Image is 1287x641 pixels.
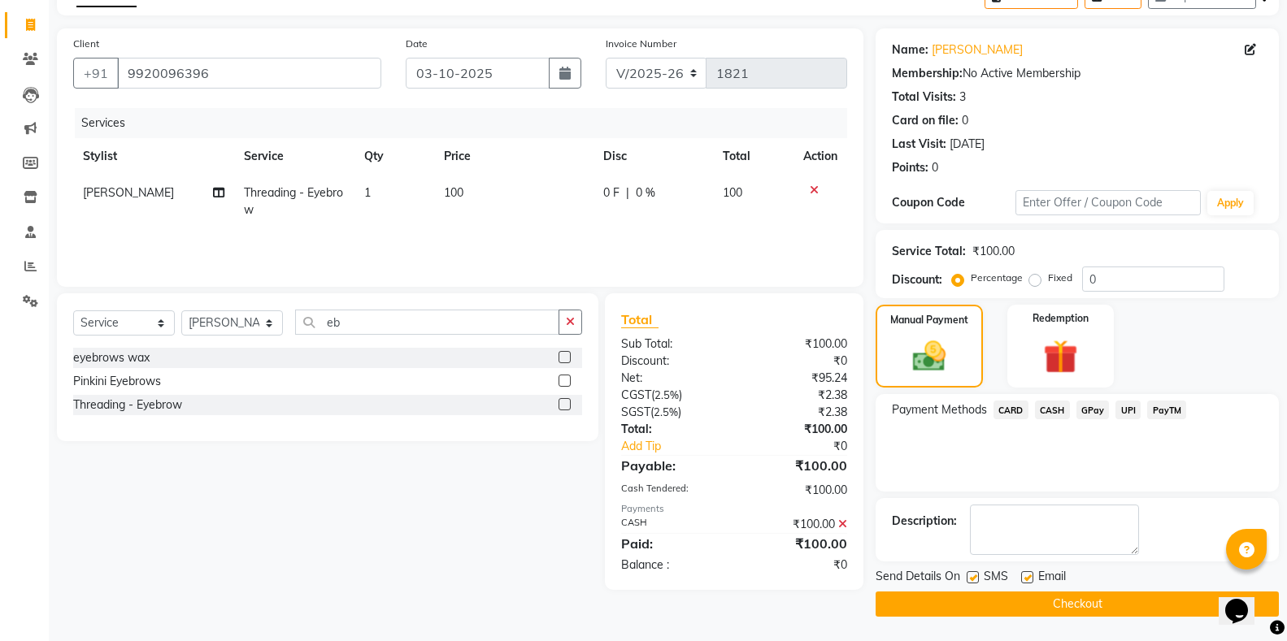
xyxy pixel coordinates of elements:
[890,313,968,327] label: Manual Payment
[755,438,859,455] div: ₹0
[876,591,1279,617] button: Checkout
[959,89,966,106] div: 3
[603,184,620,201] span: 0 F
[1035,401,1070,419] span: CASH
[73,58,119,89] button: +91
[75,108,859,138] div: Services
[73,396,182,414] div: Threading - Eyebrow
[902,337,956,375] img: _cash.svg
[734,387,859,404] div: ₹2.38
[295,310,559,335] input: Search or Scan
[734,370,859,387] div: ₹95.24
[117,58,381,89] input: Search by Name/Mobile/Email/Code
[621,405,650,419] span: SGST
[73,373,161,390] div: Pinkini Eyebrows
[892,112,959,129] div: Card on file:
[609,534,734,553] div: Paid:
[1015,190,1201,215] input: Enter Offer / Coupon Code
[1033,311,1089,326] label: Redemption
[73,349,150,366] div: eyebrows wax
[609,353,734,370] div: Discount:
[1033,336,1089,378] img: _gift.svg
[1219,576,1271,625] iframe: chat widget
[892,65,963,82] div: Membership:
[609,370,734,387] div: Net:
[609,336,734,353] div: Sub Total:
[244,185,343,217] span: Threading - Eyebrow
[734,404,859,421] div: ₹2.38
[876,568,960,588] span: Send Details On
[609,438,754,455] a: Add Tip
[892,194,1015,211] div: Coupon Code
[1115,401,1141,419] span: UPI
[734,336,859,353] div: ₹100.00
[83,185,174,200] span: [PERSON_NAME]
[794,138,847,175] th: Action
[593,138,713,175] th: Disc
[723,185,742,200] span: 100
[892,65,1263,82] div: No Active Membership
[892,243,966,260] div: Service Total:
[406,37,428,51] label: Date
[1207,191,1254,215] button: Apply
[621,502,847,516] div: Payments
[984,568,1008,588] span: SMS
[892,136,946,153] div: Last Visit:
[73,37,99,51] label: Client
[734,456,859,475] div: ₹100.00
[609,404,734,421] div: ( )
[734,516,859,533] div: ₹100.00
[734,482,859,499] div: ₹100.00
[892,41,928,58] div: Name:
[734,534,859,553] div: ₹100.00
[364,185,371,200] span: 1
[234,138,354,175] th: Service
[713,138,794,175] th: Total
[932,159,938,176] div: 0
[609,456,734,475] div: Payable:
[950,136,985,153] div: [DATE]
[654,388,679,401] span: 2.5%
[73,138,234,175] th: Stylist
[972,243,1015,260] div: ₹100.00
[932,41,1023,58] a: [PERSON_NAME]
[609,557,734,574] div: Balance :
[434,138,593,175] th: Price
[892,401,987,418] span: Payment Methods
[1147,401,1186,419] span: PayTM
[971,271,1023,285] label: Percentage
[892,513,957,530] div: Description:
[1048,271,1072,285] label: Fixed
[654,405,678,418] span: 2.5%
[606,37,676,51] label: Invoice Number
[734,421,859,438] div: ₹100.00
[892,159,928,176] div: Points:
[609,482,734,499] div: Cash Tendered:
[626,184,629,201] span: |
[734,353,859,370] div: ₹0
[621,311,659,328] span: Total
[994,401,1028,419] span: CARD
[609,516,734,533] div: CASH
[354,138,434,175] th: Qty
[1076,401,1110,419] span: GPay
[444,185,463,200] span: 100
[734,557,859,574] div: ₹0
[892,89,956,106] div: Total Visits:
[609,421,734,438] div: Total:
[621,388,651,402] span: CGST
[636,184,655,201] span: 0 %
[609,387,734,404] div: ( )
[1038,568,1066,588] span: Email
[892,271,942,288] div: Discount:
[962,112,968,129] div: 0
